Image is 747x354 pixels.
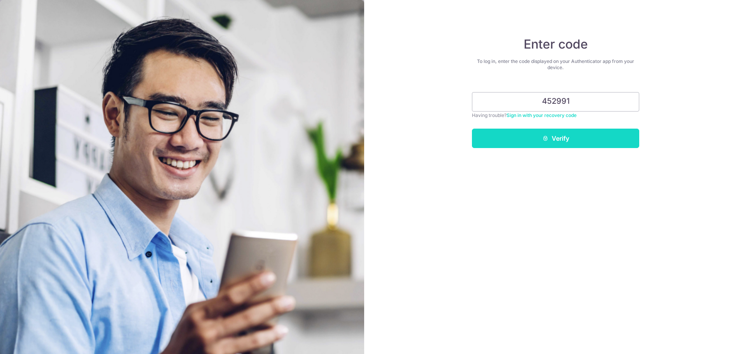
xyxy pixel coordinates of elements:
button: Verify [472,129,639,148]
h4: Enter code [472,37,639,52]
a: Sign in with your recovery code [507,112,577,118]
div: To log in, enter the code displayed on your Authenticator app from your device. [472,58,639,71]
div: Having trouble? [472,112,639,119]
input: Enter 6 digit code [472,92,639,112]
